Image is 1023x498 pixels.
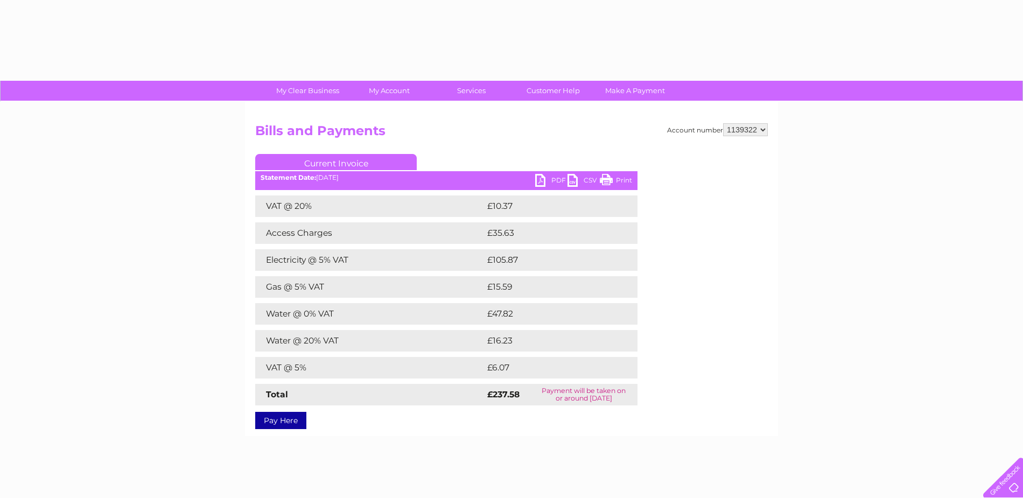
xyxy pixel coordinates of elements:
div: Account number [667,123,768,136]
div: [DATE] [255,174,637,181]
td: £6.07 [485,357,612,378]
td: Gas @ 5% VAT [255,276,485,298]
td: Payment will be taken on or around [DATE] [530,384,637,405]
a: PDF [535,174,567,190]
a: My Account [345,81,434,101]
a: Print [600,174,632,190]
td: £10.37 [485,195,615,217]
td: £105.87 [485,249,618,271]
a: Pay Here [255,412,306,429]
td: Water @ 0% VAT [255,303,485,325]
a: CSV [567,174,600,190]
td: £16.23 [485,330,615,352]
a: Make A Payment [591,81,679,101]
td: VAT @ 20% [255,195,485,217]
h2: Bills and Payments [255,123,768,144]
a: My Clear Business [263,81,352,101]
a: Services [427,81,516,101]
td: Water @ 20% VAT [255,330,485,352]
a: Current Invoice [255,154,417,170]
strong: £237.58 [487,389,520,399]
td: £35.63 [485,222,615,244]
a: Customer Help [509,81,598,101]
strong: Total [266,389,288,399]
td: Access Charges [255,222,485,244]
b: Statement Date: [261,173,316,181]
td: Electricity @ 5% VAT [255,249,485,271]
td: £47.82 [485,303,615,325]
td: VAT @ 5% [255,357,485,378]
td: £15.59 [485,276,615,298]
